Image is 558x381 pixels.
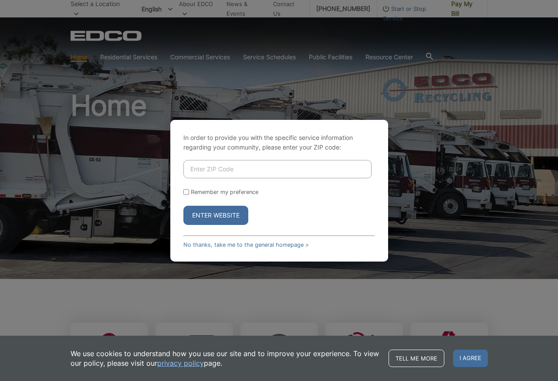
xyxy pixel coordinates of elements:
a: privacy policy [157,358,204,368]
span: I agree [453,350,488,367]
input: Enter ZIP Code [183,160,372,178]
a: No thanks, take me to the general homepage > [183,242,309,248]
p: In order to provide you with the specific service information regarding your community, please en... [183,133,375,152]
button: Enter Website [183,206,248,225]
p: We use cookies to understand how you use our site and to improve your experience. To view our pol... [71,349,380,368]
a: Tell me more [389,350,444,367]
label: Remember my preference [191,189,258,195]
